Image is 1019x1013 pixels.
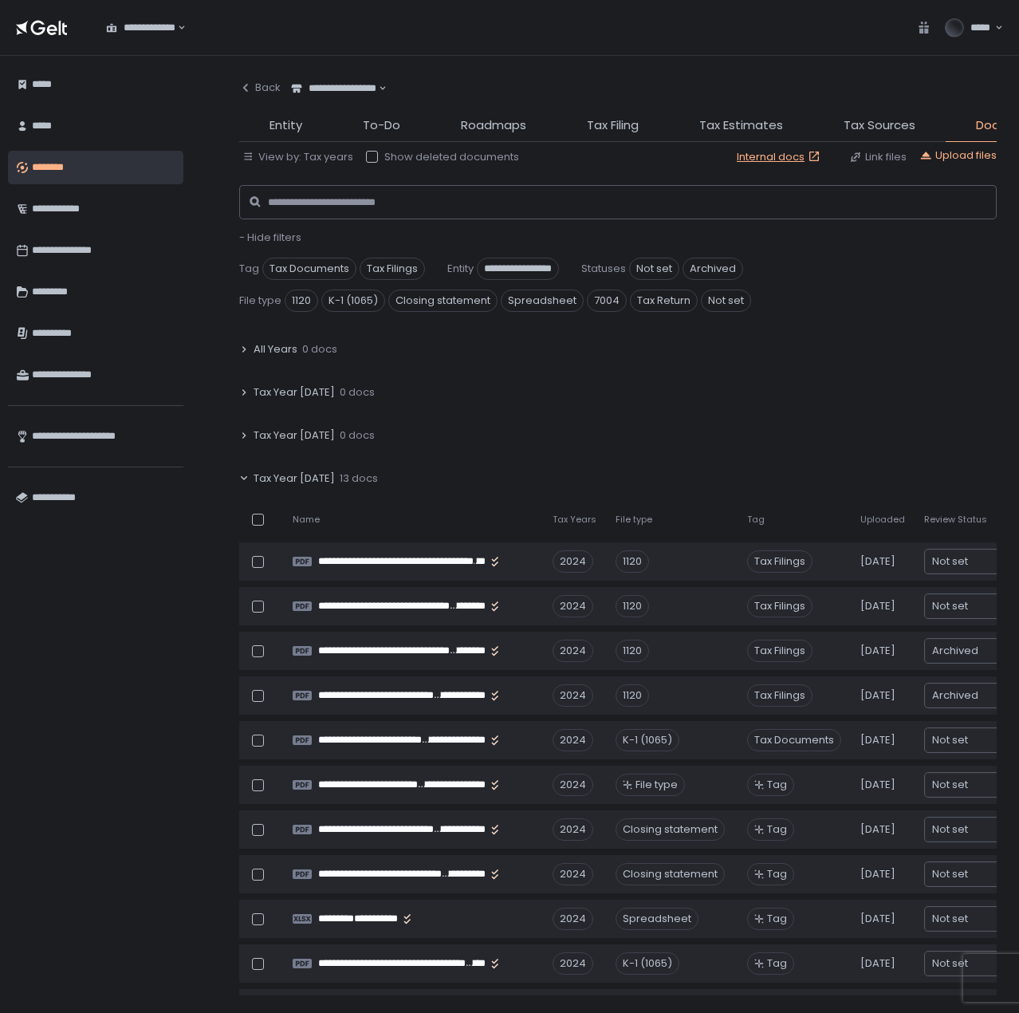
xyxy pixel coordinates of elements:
span: 0 docs [302,342,337,357]
span: Statuses [581,262,626,276]
button: View by: Tax years [242,150,353,164]
span: 1120 [285,290,318,312]
span: [DATE] [860,778,895,792]
span: Archived [932,688,978,704]
div: 2024 [553,550,593,573]
span: File type [635,778,678,792]
span: Not set [932,911,968,927]
div: 1120 [616,550,649,573]
span: Tag [767,912,787,926]
span: Tag [767,956,787,971]
span: Tax Return [630,290,698,312]
div: 2024 [553,818,593,841]
span: K-1 (1065) [321,290,385,312]
span: Entity [447,262,474,276]
span: Tax Year [DATE] [254,471,335,486]
span: Not set [932,956,968,972]
div: 1120 [616,595,649,617]
span: Review Status [924,514,987,526]
span: To-Do [363,116,400,135]
span: Not set [932,554,968,570]
span: Tag [747,514,765,526]
span: Tax Filings [747,640,812,662]
span: Uploaded [860,514,905,526]
div: 1120 [616,684,649,707]
span: Tag [767,778,787,792]
span: [DATE] [860,867,895,881]
span: Tag [767,822,787,837]
span: Not set [932,822,968,838]
span: Not set [932,777,968,793]
div: 2024 [553,908,593,930]
input: Search for option [376,81,377,97]
span: Name [293,514,320,526]
span: Not set [932,732,968,748]
span: 13 docs [340,471,378,486]
span: Not set [932,866,968,882]
span: Tag [767,867,787,881]
input: Search for option [175,20,176,36]
span: [DATE] [860,912,895,926]
span: 0 docs [340,428,375,443]
span: [DATE] [860,688,895,703]
div: K-1 (1065) [616,952,679,975]
div: 2024 [553,595,593,617]
span: [DATE] [860,733,895,747]
span: Tax Filings [360,258,425,280]
button: Link files [849,150,907,164]
span: Tax Filings [747,684,812,707]
div: Back [239,81,281,95]
span: Tax Filing [587,116,639,135]
span: Entity [270,116,302,135]
button: Upload files [919,148,997,163]
div: 2024 [553,684,593,707]
div: 2024 [553,729,593,751]
span: All Years [254,342,297,357]
span: Tax Years [553,514,596,526]
span: Tax Year [DATE] [254,428,335,443]
span: Tax Documents [747,729,841,751]
span: Roadmaps [461,116,526,135]
span: Not set [932,598,968,614]
button: Back [239,72,281,104]
span: Tax Sources [844,116,915,135]
span: 7004 [587,290,627,312]
div: 2024 [553,640,593,662]
span: [DATE] [860,956,895,971]
span: Archived [932,643,978,659]
span: Tax Filings [747,550,812,573]
span: File type [616,514,652,526]
button: - Hide filters [239,231,301,245]
span: Tax Estimates [699,116,783,135]
span: File type [239,294,281,308]
div: K-1 (1065) [616,729,679,751]
span: Closing statement [388,290,498,312]
div: 2024 [553,863,593,885]
span: Archived [683,258,743,280]
span: Tax Year [DATE] [254,385,335,400]
span: [DATE] [860,822,895,837]
span: Not set [629,258,679,280]
span: Tag [239,262,259,276]
a: Internal docs [737,150,824,164]
div: Closing statement [616,863,725,885]
div: Closing statement [616,818,725,841]
span: [DATE] [860,554,895,569]
span: 0 docs [340,385,375,400]
div: Search for option [281,72,387,105]
span: Not set [701,290,751,312]
span: Tax Documents [262,258,356,280]
div: 1120 [616,640,649,662]
span: [DATE] [860,644,895,658]
div: Spreadsheet [616,908,698,930]
span: [DATE] [860,599,895,613]
div: Search for option [96,11,186,45]
div: 2024 [553,952,593,975]
div: 2024 [553,774,593,796]
span: Tax Filings [747,595,812,617]
span: Spreadsheet [501,290,584,312]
